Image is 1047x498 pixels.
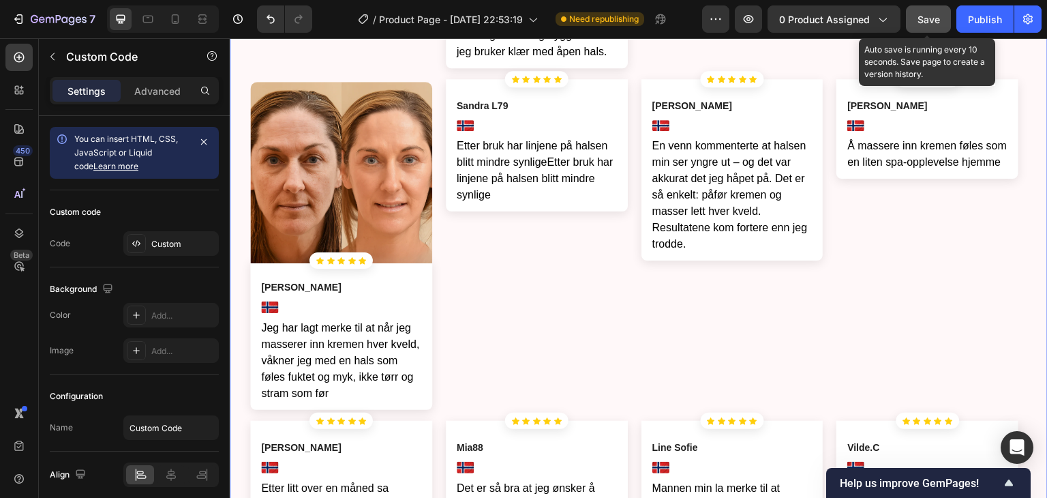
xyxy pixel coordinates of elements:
[50,422,73,434] div: Name
[968,12,1002,27] div: Publish
[423,402,468,417] span: Line Sofie
[50,309,71,321] div: Color
[618,61,697,75] span: [PERSON_NAME]
[618,424,635,435] img: gempages_578144979218596626-ab92b36d-9069-4452-ba6c-4da75337c64a.webp
[93,161,138,171] a: Learn more
[74,134,178,171] span: You can insert HTML, CSS, JavaScript or Liquid code
[50,237,70,250] div: Code
[423,61,502,75] span: [PERSON_NAME]
[134,84,181,98] p: Advanced
[50,345,74,357] div: Image
[618,402,650,417] span: Vilde.C
[423,82,440,93] img: gempages_578144979218596626-ab92b36d-9069-4452-ba6c-4da75337c64a.webp
[151,310,215,322] div: Add...
[50,206,101,218] div: Custom code
[768,5,900,33] button: 0 product assigned
[379,12,523,27] span: Product Page - [DATE] 22:53:19
[840,477,1001,490] span: Help us improve GemPages!
[151,238,215,250] div: Custom
[956,5,1014,33] button: Publish
[50,390,103,402] div: Configuration
[423,424,440,435] img: gempages_578144979218596626-ab92b36d-9069-4452-ba6c-4da75337c64a.webp
[151,345,215,357] div: Add...
[257,5,312,33] div: Undo/Redo
[66,48,182,65] p: Custom Code
[10,250,33,261] div: Beta
[1001,431,1033,464] div: Open Intercom Messenger
[779,12,870,27] span: 0 product assigned
[230,38,1047,498] iframe: Design area
[31,424,48,435] img: gempages_578144979218596626-ab92b36d-9069-4452-ba6c-4da75337c64a.webp
[423,442,583,491] p: Mannen min la merke til at huden på halsen ser jevnere ut – bare det gjør det verdt alt
[618,100,778,132] p: Å massere inn kremen føles som en liten spa-opplevelse hjemme
[423,100,583,214] p: En venn kommenterte at halsen min ser yngre ut – og det var akkurat det jeg håpet på. Det er så e...
[67,84,106,98] p: Settings
[618,82,635,93] img: gempages_578144979218596626-ab92b36d-9069-4452-ba6c-4da75337c64a.webp
[227,424,244,435] img: gempages_578144979218596626-ab92b36d-9069-4452-ba6c-4da75337c64a.webp
[906,5,951,33] button: Save
[5,5,102,33] button: 7
[373,12,376,27] span: /
[917,14,940,25] span: Save
[50,280,116,299] div: Background
[50,466,89,484] div: Align
[569,13,639,25] span: Need republishing
[840,475,1017,491] button: Show survey - Help us improve GemPages!
[89,11,95,27] p: 7
[227,402,254,417] span: Mia88
[13,145,33,156] div: 450
[31,402,111,417] span: [PERSON_NAME]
